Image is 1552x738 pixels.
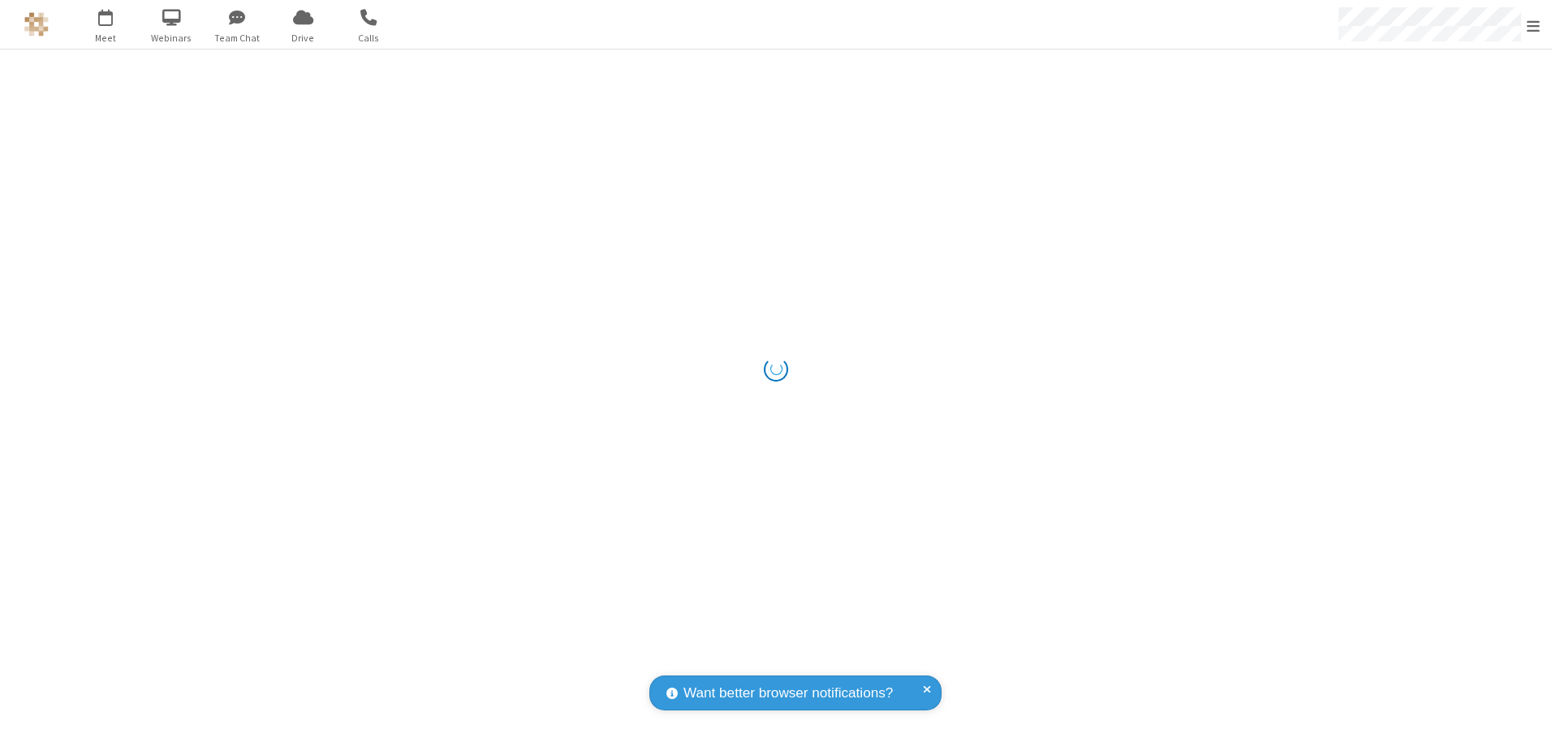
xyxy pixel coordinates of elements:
[273,31,334,45] span: Drive
[24,12,49,37] img: QA Selenium DO NOT DELETE OR CHANGE
[683,683,893,704] span: Want better browser notifications?
[75,31,136,45] span: Meet
[338,31,399,45] span: Calls
[141,31,202,45] span: Webinars
[207,31,268,45] span: Team Chat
